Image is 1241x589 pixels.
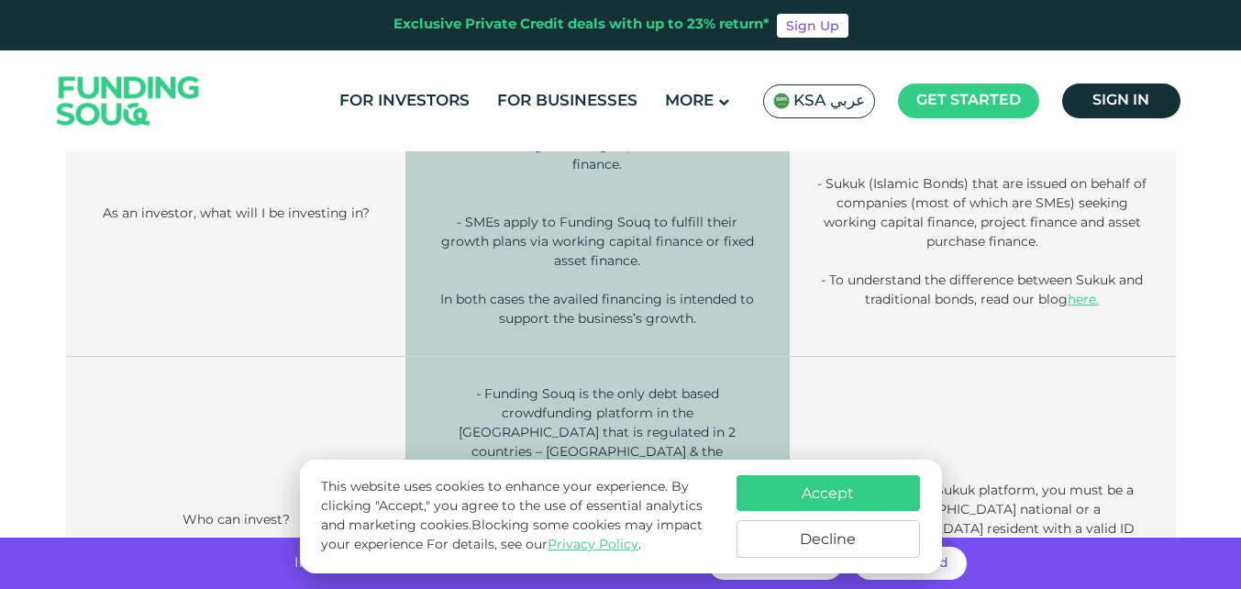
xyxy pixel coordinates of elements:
[321,519,703,551] span: Blocking some cookies may impact your experience
[393,15,770,36] div: Exclusive Private Credit deals with up to 23% return*
[493,86,642,117] a: For Businesses
[554,252,640,269] span: asset finance.
[737,475,920,511] button: Accept
[773,93,790,109] img: SA Flag
[441,214,754,250] span: - SMEs apply to Funding Souq to fulfill their growth plans via working capital finance or fixed
[459,385,736,479] span: - Funding Souq is the only debt based crowdfunding platform in the [GEOGRAPHIC_DATA] that is regu...
[335,86,474,117] a: For Investors
[39,55,218,148] img: Logo
[793,91,865,112] span: KSA عربي
[427,539,641,551] span: For details, see our .
[294,557,640,570] span: Invest with no hidden fees and get returns of up to
[777,14,848,38] a: Sign Up
[1068,291,1099,307] a: here.
[103,205,370,221] span: As an investor, what will I be investing in?
[321,478,717,555] p: This website uses cookies to enhance your experience. By clicking "Accept," you agree to the use ...
[1092,94,1149,107] span: Sign in
[440,291,754,327] span: In both cases the availed financing is intended to support the business’s growth.
[916,94,1021,107] span: Get started
[1062,83,1180,118] a: Sign in
[665,94,714,109] span: More
[548,539,638,551] a: Privacy Policy
[817,175,1147,250] span: - Sukuk (Islamic Bonds) that are issued on behalf of companies (most of which are SMEs) seeking w...
[821,272,1143,307] span: - To understand the difference between Sukuk and traditional bonds, read our blog
[737,520,920,558] button: Decline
